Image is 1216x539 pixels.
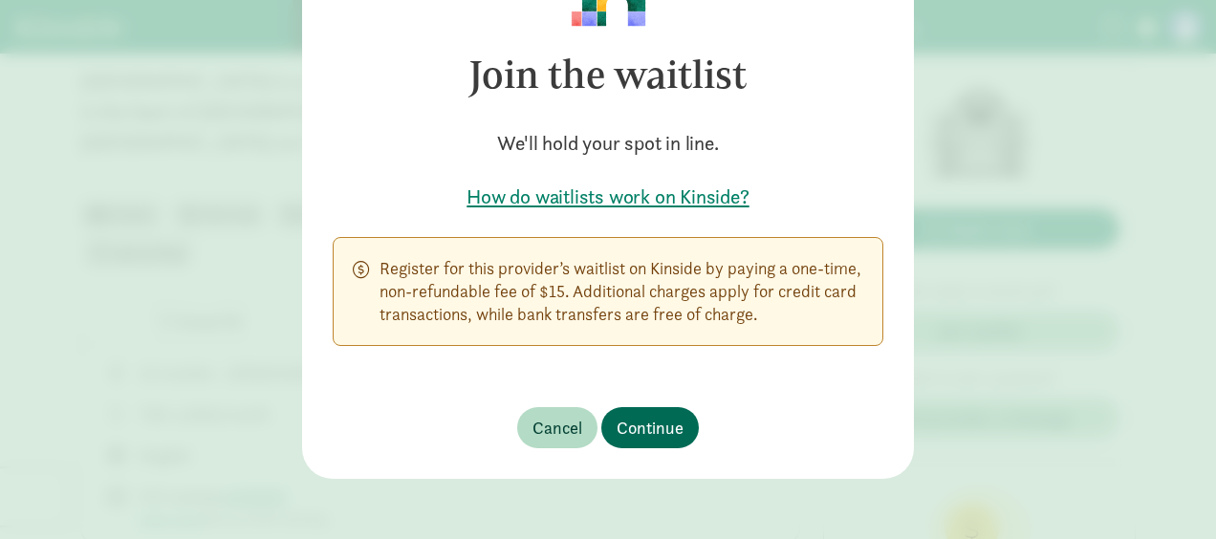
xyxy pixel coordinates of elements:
button: Continue [601,407,699,448]
p: Register for this provider’s waitlist on Kinside by paying a one-time, non-refundable fee of $15.... [380,257,863,326]
span: Continue [617,415,684,441]
h5: We'll hold your spot in line. [333,130,883,157]
button: Cancel [517,407,597,448]
a: How do waitlists work on Kinside? [333,183,883,210]
span: Cancel [532,415,582,441]
h3: Join the waitlist [333,27,883,122]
